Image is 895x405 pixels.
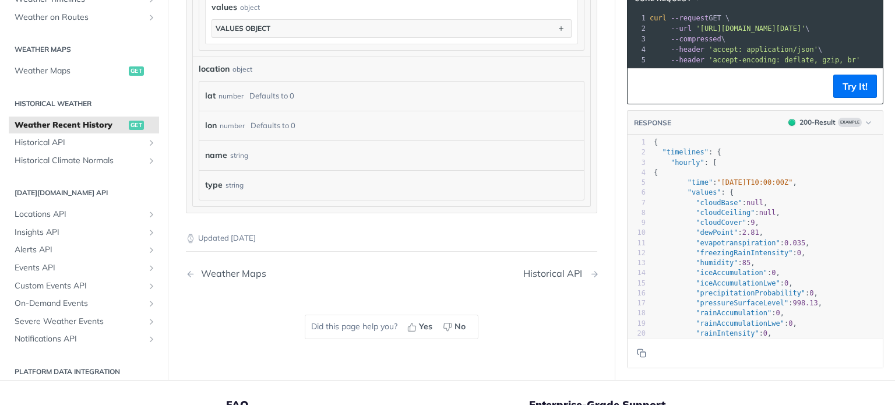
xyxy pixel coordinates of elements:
label: name [205,147,227,164]
label: lon [205,117,217,134]
span: --compressed [671,35,721,43]
span: "freezingRainIntensity" [696,248,792,256]
div: 8 [628,207,646,217]
span: Weather Maps [15,65,126,77]
div: 1 [628,138,646,147]
span: Notifications API [15,333,144,345]
span: Custom Events API [15,280,144,291]
span: 0 [788,319,792,327]
span: Weather Recent History [15,119,126,131]
span: values [212,1,237,13]
button: Try It! [833,75,877,98]
div: 10 [628,228,646,238]
label: lat [205,87,216,104]
div: 2 [628,147,646,157]
div: Historical API [523,268,588,279]
h2: Historical Weather [9,98,159,108]
div: 4 [628,44,647,55]
div: number [220,117,245,134]
span: "time" [688,178,713,186]
div: string [225,177,244,193]
span: Events API [15,262,144,274]
a: Weather Recent Historyget [9,116,159,133]
button: Copy to clipboard [633,344,650,362]
span: : , [654,269,780,277]
span: 0 [776,309,780,317]
a: Historical Climate NormalsShow subpages for Historical Climate Normals [9,152,159,169]
span: 85 [742,259,750,267]
span: : , [654,238,809,246]
div: 16 [628,288,646,298]
a: Locations APIShow subpages for Locations API [9,206,159,223]
div: 19 [628,318,646,328]
span: "iceAccumulation" [696,269,767,277]
span: : , [654,248,805,256]
button: Show subpages for Insights API [147,227,156,237]
span: 0.035 [784,238,805,246]
span: 0 [784,279,788,287]
span: Weather on Routes [15,11,144,23]
div: 18 [628,308,646,318]
h2: Weather Maps [9,44,159,55]
div: Weather Maps [195,268,266,279]
a: Insights APIShow subpages for Insights API [9,223,159,241]
span: 'accept: application/json' [709,45,818,54]
span: "iceAccumulationLwe" [696,279,780,287]
div: object [240,2,260,13]
button: Show subpages for Custom Events API [147,281,156,290]
span: --request [671,14,709,22]
span: "humidity" [696,259,738,267]
button: Yes [403,318,439,336]
nav: Pagination Controls [186,256,597,291]
div: 6 [628,188,646,198]
a: Severe Weather EventsShow subpages for Severe Weather Events [9,312,159,330]
div: 15 [628,278,646,288]
div: Did this page help you? [305,315,478,339]
a: Notifications APIShow subpages for Notifications API [9,330,159,348]
span: null [746,198,763,206]
span: 9 [750,219,755,227]
span: "pressureSurfaceLevel" [696,299,788,307]
div: Defaults to 0 [249,87,294,104]
button: Show subpages for Locations API [147,210,156,219]
span: "precipitationProbability" [696,288,805,297]
span: Insights API [15,226,144,238]
span: "rainAccumulationLwe" [696,319,784,327]
span: { [654,138,658,146]
button: Show subpages for Historical API [147,138,156,147]
span: 'accept-encoding: deflate, gzip, br' [709,56,860,64]
span: On-Demand Events [15,298,144,309]
span: 0 [763,329,767,337]
div: 3 [628,34,647,44]
span: : , [654,319,797,327]
a: Historical APIShow subpages for Historical API [9,134,159,152]
span: : , [654,219,759,227]
div: 20 [628,328,646,338]
span: : , [654,208,780,216]
div: 7 [628,198,646,207]
div: 9 [628,218,646,228]
span: "cloudCover" [696,219,746,227]
div: 12 [628,248,646,258]
a: Previous Page: Weather Maps [186,268,362,279]
div: 14 [628,268,646,278]
span: Yes [419,321,432,333]
span: get [129,66,144,76]
span: Example [838,118,862,127]
a: Weather on RoutesShow subpages for Weather on Routes [9,8,159,26]
span: \ [650,24,810,33]
span: : , [654,309,784,317]
span: "hourly" [671,158,704,166]
span: 0 [771,269,776,277]
span: \ [650,45,822,54]
span: Alerts API [15,244,144,256]
h2: [DATE][DOMAIN_NAME] API [9,188,159,198]
div: 3 [628,157,646,167]
span: "cloudCeiling" [696,208,755,216]
span: : , [654,259,755,267]
button: Show subpages for Historical Climate Normals [147,156,156,165]
span: "evapotranspiration" [696,238,780,246]
span: 0 [809,288,813,297]
span: : , [654,279,793,287]
div: number [219,87,244,104]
